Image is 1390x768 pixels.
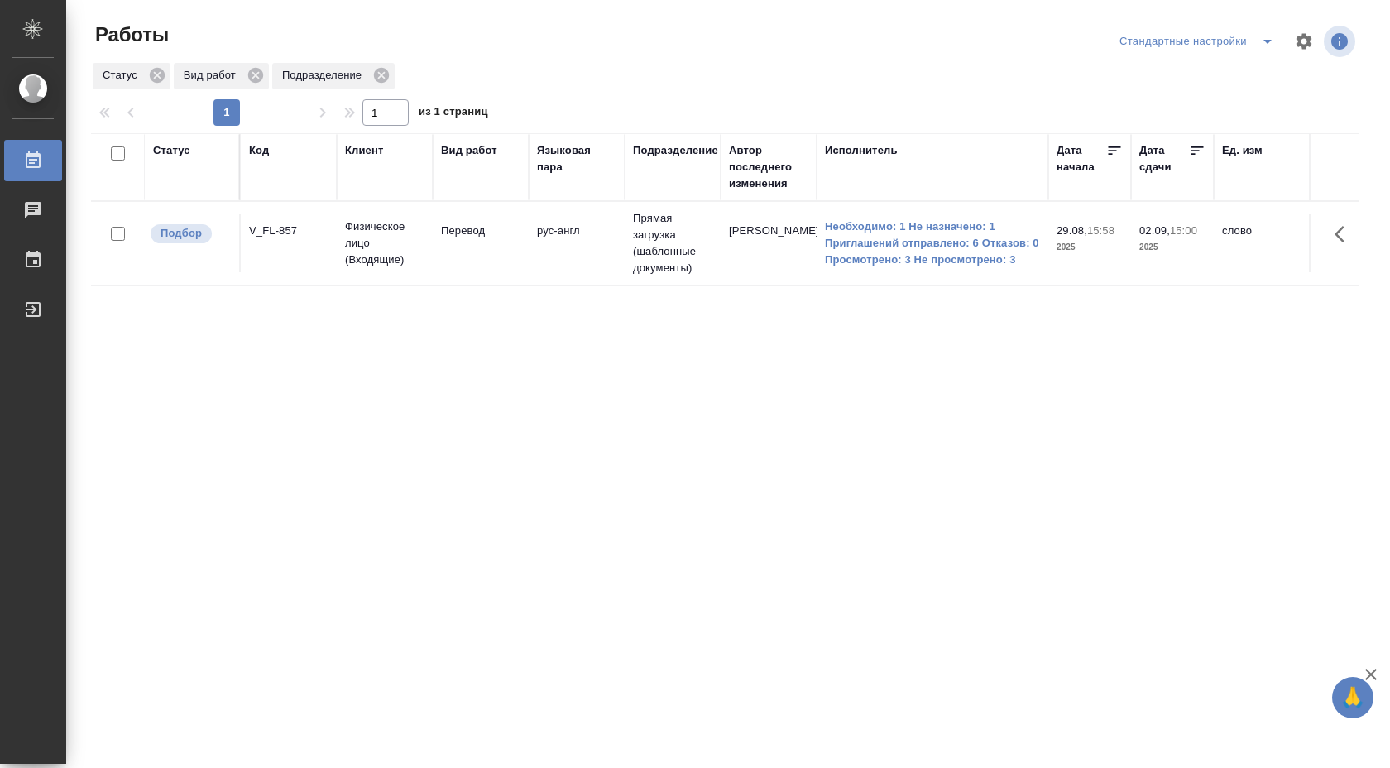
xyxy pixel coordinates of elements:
[282,67,367,84] p: Подразделение
[153,142,190,159] div: Статус
[1214,214,1310,272] td: слово
[1170,224,1197,237] p: 15:00
[825,142,898,159] div: Исполнитель
[441,223,520,239] p: Перевод
[161,225,202,242] p: Подбор
[1139,239,1205,256] p: 2025
[93,63,170,89] div: Статус
[1139,224,1170,237] p: 02.09,
[103,67,143,84] p: Статус
[537,142,616,175] div: Языковая пара
[1057,239,1123,256] p: 2025
[149,223,231,245] div: Можно подбирать исполнителей
[1339,680,1367,715] span: 🙏
[174,63,269,89] div: Вид работ
[1325,214,1364,254] button: Здесь прячутся важные кнопки
[633,142,718,159] div: Подразделение
[249,142,269,159] div: Код
[345,218,424,268] p: Физическое лицо (Входящие)
[625,202,721,285] td: Прямая загрузка (шаблонные документы)
[1332,677,1373,718] button: 🙏
[272,63,395,89] div: Подразделение
[1284,22,1324,61] span: Настроить таблицу
[249,223,328,239] div: V_FL-857
[419,102,488,126] span: из 1 страниц
[729,142,808,192] div: Автор последнего изменения
[345,142,383,159] div: Клиент
[91,22,169,48] span: Работы
[441,142,497,159] div: Вид работ
[184,67,242,84] p: Вид работ
[1087,224,1114,237] p: 15:58
[1057,224,1087,237] p: 29.08,
[529,214,625,272] td: рус-англ
[1115,28,1284,55] div: split button
[721,214,817,272] td: [PERSON_NAME]
[1139,142,1189,175] div: Дата сдачи
[1057,142,1106,175] div: Дата начала
[1222,142,1263,159] div: Ед. изм
[1324,26,1359,57] span: Посмотреть информацию
[825,218,1040,268] a: Необходимо: 1 Не назначено: 1 Приглашений отправлено: 6 Отказов: 0 Просмотрено: 3 Не просмотрено: 3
